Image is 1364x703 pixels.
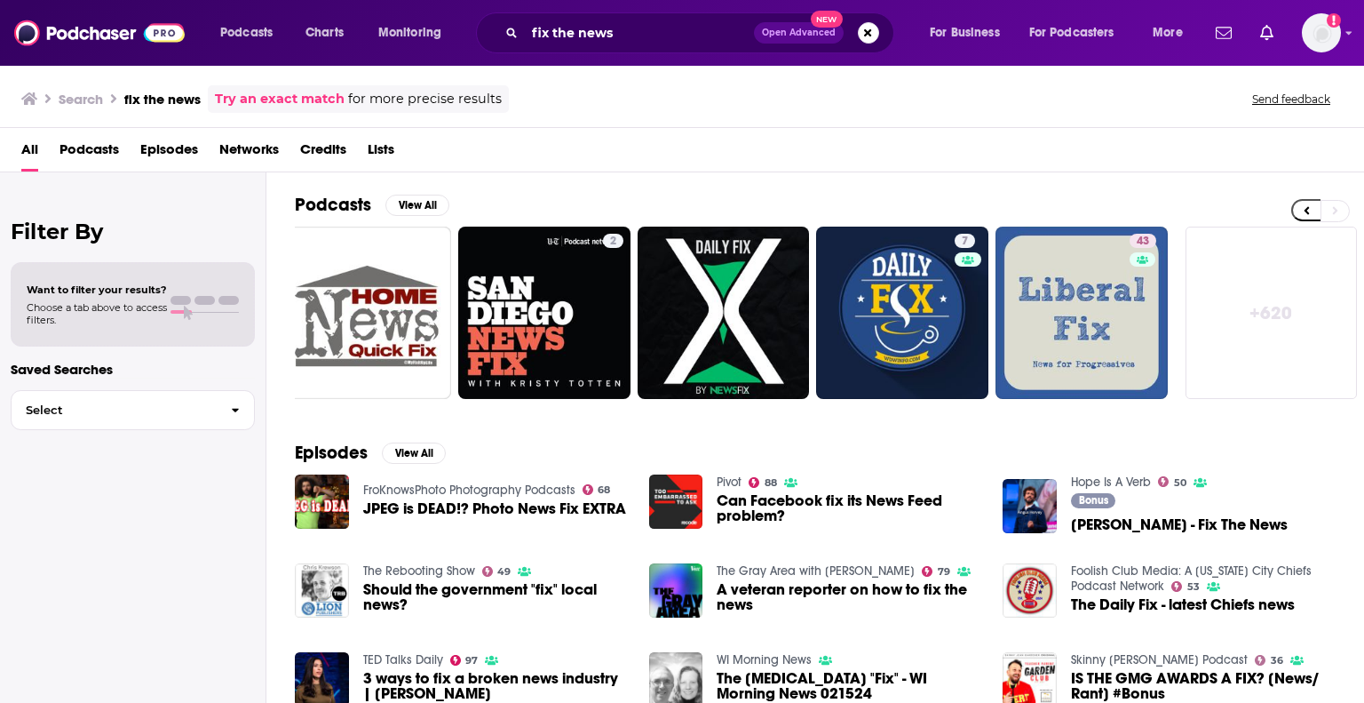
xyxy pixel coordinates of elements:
a: Show notifications dropdown [1209,18,1239,48]
a: All [21,135,38,172]
span: The [MEDICAL_DATA] "Fix" - WI Morning News 021524 [717,671,981,701]
span: 7 [962,233,968,251]
a: 88 [749,477,777,488]
a: The Daily Fix - latest Chiefs news [1003,563,1057,618]
button: Show profile menu [1302,13,1341,52]
a: 7 [816,227,988,399]
img: Podchaser - Follow, Share and Rate Podcasts [14,16,185,50]
h2: Filter By [11,219,255,244]
button: open menu [917,19,1022,47]
span: 3 ways to fix a broken news industry | [PERSON_NAME] [363,671,628,701]
a: PodcastsView All [295,194,449,216]
span: Open Advanced [762,28,836,37]
span: For Business [930,20,1000,45]
span: Podcasts [220,20,273,45]
img: JPEG is DEAD!? Photo News Fix EXTRA [295,475,349,529]
button: View All [382,443,446,464]
span: 50 [1174,479,1186,487]
button: open menu [208,19,296,47]
span: Select [12,404,217,416]
a: Foolish Club Media: A Kansas City Chiefs Podcast Network [1071,563,1312,594]
span: Logged in as ei1745 [1302,13,1341,52]
a: Can Facebook fix its News Feed problem? [717,493,981,523]
a: FroKnowsPhoto Photography Podcasts [363,483,575,498]
span: Bonus [1079,495,1108,506]
img: Can Facebook fix its News Feed problem? [649,475,703,529]
a: 50 [1158,476,1186,487]
a: The Rebooting Show [363,563,475,579]
a: Should the government "fix" local news? [363,582,628,612]
span: Want to filter your results? [27,284,167,296]
div: Search podcasts, credits, & more... [493,12,911,53]
img: Should the government "fix" local news? [295,563,349,618]
a: 7 [955,234,975,248]
span: IS THE GMG AWARDS A FIX? [News/ Rant] #Bonus [1071,671,1336,701]
a: +620 [1186,227,1358,399]
button: Open AdvancedNew [754,22,844,44]
span: 53 [1187,583,1200,591]
a: Angus Hervey - Fix The News [1003,479,1057,533]
a: TED Talks Daily [363,652,443,667]
button: open menu [1140,19,1205,47]
button: open menu [366,19,464,47]
a: Lists [368,135,394,172]
a: Credits [300,135,346,172]
a: Try an exact match [215,89,345,109]
span: Podcasts [59,135,119,172]
a: 79 [922,566,950,577]
span: 43 [1137,233,1149,251]
h3: fix the news [124,91,201,108]
a: Pivot [717,475,741,490]
a: Hope Is A Verb [1071,475,1151,490]
a: Episodes [140,135,198,172]
button: View All [385,195,449,216]
a: Show notifications dropdown [1253,18,1281,48]
span: 2 [610,233,616,251]
span: 68 [598,486,610,494]
span: Charts [305,20,344,45]
a: 97 [450,655,479,666]
a: 43 [1130,234,1156,248]
h3: Search [59,91,103,108]
a: Skinny Jean Gardener Podcast [1071,652,1248,667]
h2: Episodes [295,442,368,464]
span: for more precise results [348,89,502,109]
h2: Podcasts [295,194,371,216]
a: JPEG is DEAD!? Photo News Fix EXTRA [363,501,626,516]
img: A veteran reporter on how to fix the news [649,563,703,618]
span: 36 [1271,657,1283,665]
a: EpisodesView All [295,442,446,464]
a: 36 [1255,655,1283,666]
span: 88 [765,479,777,487]
input: Search podcasts, credits, & more... [525,19,754,47]
a: The Daily Fix - latest Chiefs news [1071,597,1295,612]
a: Charts [294,19,354,47]
a: 2 [458,227,630,399]
p: Saved Searches [11,361,255,378]
a: The Gray Area with Sean Illing [717,563,915,579]
a: 43 [995,227,1168,399]
a: The Ozempic "Fix" - WI Morning News 021524 [717,671,981,701]
span: [PERSON_NAME] - Fix The News [1071,517,1288,532]
span: For Podcasters [1029,20,1114,45]
button: Select [11,390,255,430]
button: Send feedback [1247,92,1336,107]
a: 49 [482,566,511,577]
a: 3 ways to fix a broken news industry | Lara Setrakian [363,671,628,701]
span: 79 [938,568,950,576]
a: Networks [219,135,279,172]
